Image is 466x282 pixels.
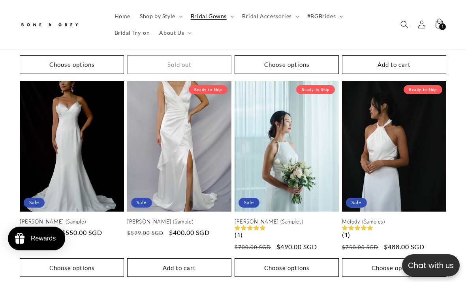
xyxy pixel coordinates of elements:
[127,258,231,277] button: Add to cart
[402,254,460,276] button: Open chatbox
[127,218,231,225] a: [PERSON_NAME] (Sample)
[396,16,413,33] summary: Search
[342,218,446,225] a: Melody (Samples)
[159,29,184,36] span: About Us
[20,218,124,225] a: [PERSON_NAME] (Sample)
[20,18,79,31] img: Bone and Grey Bridal
[307,13,336,20] span: #BGBrides
[235,55,339,74] button: Choose options
[20,55,124,74] button: Choose options
[115,13,130,20] span: Home
[342,55,446,74] button: Add to cart
[303,8,346,25] summary: #BGBrides
[235,218,339,225] a: [PERSON_NAME] (Samples)
[237,8,303,25] summary: Bridal Accessories
[140,13,175,20] span: Shop by Style
[115,29,150,36] span: Bridal Try-on
[191,13,227,20] span: Bridal Gowns
[110,8,135,25] a: Home
[242,13,292,20] span: Bridal Accessories
[235,258,339,277] button: Choose options
[442,23,444,30] span: 1
[402,260,460,271] p: Chat with us
[186,8,237,25] summary: Bridal Gowns
[31,235,56,242] div: Rewards
[110,25,155,41] a: Bridal Try-on
[17,15,102,34] a: Bone and Grey Bridal
[127,55,231,74] button: Sold out
[20,258,124,277] button: Choose options
[342,258,446,277] button: Choose options
[154,25,195,41] summary: About Us
[135,8,186,25] summary: Shop by Style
